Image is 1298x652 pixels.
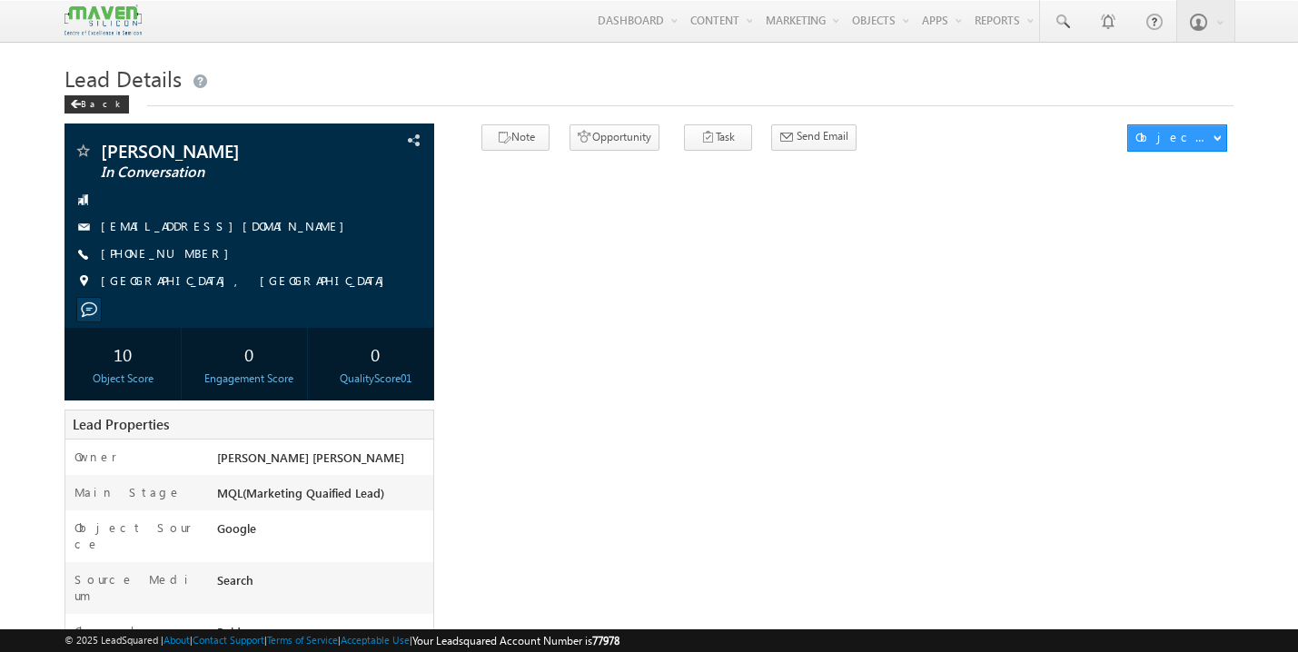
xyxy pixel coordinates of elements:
[217,449,404,465] span: [PERSON_NAME] [PERSON_NAME]
[163,634,190,646] a: About
[74,519,199,552] label: Object Source
[74,484,182,500] label: Main Stage
[213,484,433,509] div: MQL(Marketing Quaified Lead)
[64,94,138,110] a: Back
[570,124,659,151] button: Opportunity
[73,415,169,433] span: Lead Properties
[64,632,619,649] span: © 2025 LeadSquared | | | | |
[101,245,238,263] span: [PHONE_NUMBER]
[322,337,430,370] div: 0
[213,571,433,597] div: Search
[1127,124,1227,152] button: Object Actions
[267,634,338,646] a: Terms of Service
[101,218,353,233] a: [EMAIL_ADDRESS][DOMAIN_NAME]
[1135,129,1213,145] div: Object Actions
[101,142,329,160] span: [PERSON_NAME]
[771,124,857,151] button: Send Email
[193,634,264,646] a: Contact Support
[74,623,149,639] label: Channel
[64,5,141,36] img: Custom Logo
[213,623,433,648] div: Paid
[69,337,176,370] div: 10
[684,124,752,151] button: Task
[195,370,302,387] div: Engagement Score
[213,519,433,545] div: Google
[412,634,619,647] span: Your Leadsquared Account Number is
[74,449,117,465] label: Owner
[64,64,182,93] span: Lead Details
[101,272,393,291] span: [GEOGRAPHIC_DATA], [GEOGRAPHIC_DATA]
[592,634,619,647] span: 77978
[69,370,176,387] div: Object Score
[101,163,329,182] span: In Conversation
[797,128,848,144] span: Send Email
[64,95,129,114] div: Back
[341,634,410,646] a: Acceptable Use
[322,370,430,387] div: QualityScore01
[481,124,550,151] button: Note
[74,571,199,604] label: Source Medium
[195,337,302,370] div: 0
